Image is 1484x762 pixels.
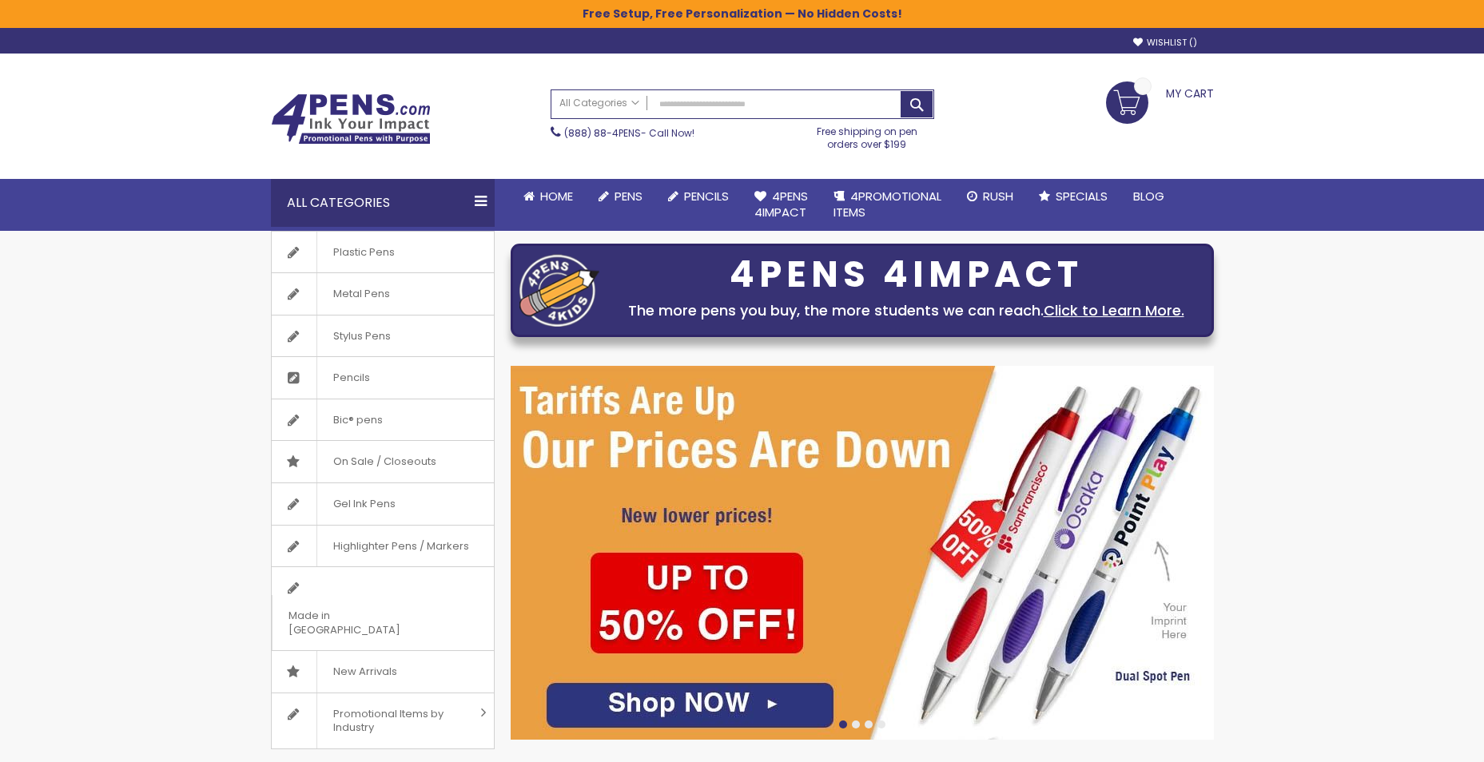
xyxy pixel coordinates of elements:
[586,179,655,214] a: Pens
[1120,179,1177,214] a: Blog
[559,97,639,109] span: All Categories
[519,254,599,327] img: four_pen_logo.png
[272,567,494,650] a: Made in [GEOGRAPHIC_DATA]
[316,316,407,357] span: Stylus Pens
[272,357,494,399] a: Pencils
[540,188,573,204] span: Home
[316,232,411,273] span: Plastic Pens
[564,126,694,140] span: - Call Now!
[272,693,494,748] a: Promotional Items by Industry
[615,188,643,204] span: Pens
[316,441,452,482] span: On Sale / Closeouts
[754,188,808,220] span: 4Pens 4impact
[316,693,475,748] span: Promotional Items by Industry
[316,483,412,525] span: Gel Ink Pens
[684,188,729,204] span: Pencils
[316,357,386,399] span: Pencils
[272,399,494,441] a: Bic® pens
[655,179,742,214] a: Pencils
[272,526,494,567] a: Highlighter Pens / Markers
[511,179,586,214] a: Home
[742,179,821,231] a: 4Pens4impact
[272,483,494,525] a: Gel Ink Pens
[316,526,485,567] span: Highlighter Pens / Markers
[834,188,941,220] span: 4PROMOTIONAL ITEMS
[1133,37,1197,49] a: Wishlist
[316,399,399,441] span: Bic® pens
[272,441,494,482] a: On Sale / Closeouts
[1026,179,1120,214] a: Specials
[821,179,954,231] a: 4PROMOTIONALITEMS
[272,595,454,650] span: Made in [GEOGRAPHIC_DATA]
[607,258,1205,292] div: 4PENS 4IMPACT
[1056,188,1108,204] span: Specials
[272,651,494,693] a: New Arrivals
[511,366,1214,740] img: /cheap-promotional-products.html
[272,273,494,315] a: Metal Pens
[316,651,413,693] span: New Arrivals
[271,179,495,227] div: All Categories
[1133,188,1164,204] span: Blog
[551,90,647,117] a: All Categories
[983,188,1013,204] span: Rush
[607,300,1205,322] div: The more pens you buy, the more students we can reach.
[271,93,431,145] img: 4Pens Custom Pens and Promotional Products
[272,316,494,357] a: Stylus Pens
[800,119,934,151] div: Free shipping on pen orders over $199
[1044,300,1184,320] a: Click to Learn More.
[272,232,494,273] a: Plastic Pens
[954,179,1026,214] a: Rush
[316,273,406,315] span: Metal Pens
[564,126,641,140] a: (888) 88-4PENS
